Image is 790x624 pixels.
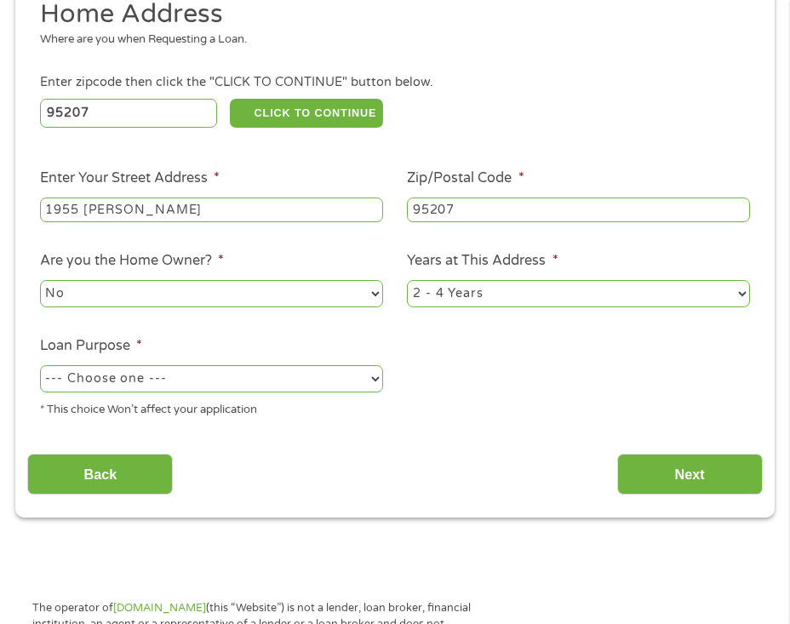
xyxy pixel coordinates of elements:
input: Back [27,454,173,495]
a: [DOMAIN_NAME] [113,601,206,615]
label: Enter Your Street Address [40,169,220,187]
label: Years at This Address [407,252,558,270]
div: * This choice Won’t affect your application [40,396,383,419]
label: Zip/Postal Code [407,169,524,187]
button: CLICK TO CONTINUE [230,99,383,128]
input: Enter Zipcode (e.g 01510) [40,99,218,128]
input: 1 Main Street [40,198,383,223]
div: Enter zipcode then click the "CLICK TO CONTINUE" button below. [40,73,750,92]
label: Are you the Home Owner? [40,252,224,270]
input: Next [617,454,763,495]
label: Loan Purpose [40,337,142,355]
div: Where are you when Requesting a Loan. [40,31,738,49]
